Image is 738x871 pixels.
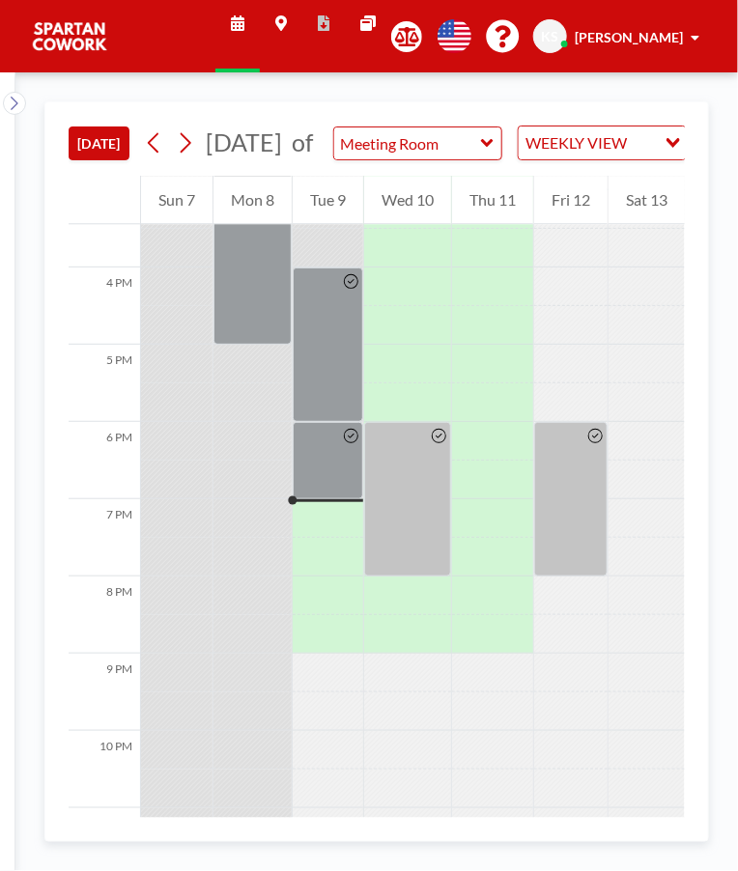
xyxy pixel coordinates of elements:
div: Tue 9 [293,176,363,224]
div: Fri 12 [534,176,608,224]
div: Sat 13 [609,176,685,224]
span: [PERSON_NAME] [575,29,683,45]
div: 9 PM [69,654,140,731]
div: 5 PM [69,345,140,422]
span: of [292,127,313,157]
div: 10 PM [69,731,140,808]
div: 4 PM [69,267,140,345]
span: KS [542,28,559,45]
div: 8 PM [69,576,140,654]
div: Sun 7 [141,176,213,224]
span: WEEKLY VIEW [523,130,632,155]
div: 3 PM [69,190,140,267]
div: Wed 10 [364,176,451,224]
div: Search for option [519,126,686,159]
div: Mon 8 [213,176,292,224]
span: [DATE] [206,127,282,156]
input: Search for option [634,130,654,155]
img: organization-logo [31,17,108,56]
div: 7 PM [69,499,140,576]
button: [DATE] [69,126,129,160]
div: 6 PM [69,422,140,499]
input: Meeting Room [334,127,482,159]
div: Thu 11 [452,176,533,224]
